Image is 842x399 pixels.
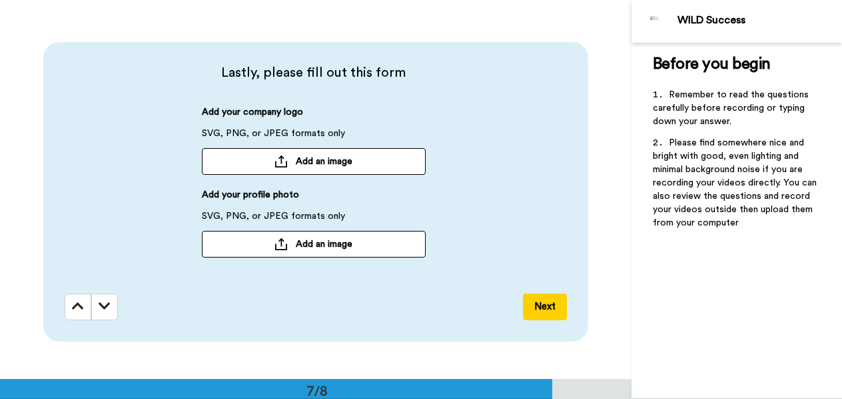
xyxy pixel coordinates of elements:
span: SVG, PNG, or JPEG formats only [202,127,345,148]
span: SVG, PNG, or JPEG formats only [202,210,345,231]
div: WILD Success [677,14,841,27]
span: Remember to read the questions carefully before recording or typing down your answer. [653,90,811,126]
span: Add an image [296,238,352,251]
span: Add an image [296,155,352,168]
span: Add your company logo [202,105,303,127]
span: Please find somewhere nice and bright with good, even lighting and minimal background noise if yo... [653,138,819,228]
span: Lastly, please fill out this form [65,63,563,82]
img: Profile Image [639,5,671,37]
span: Before you begin [653,56,771,72]
span: Add your profile photo [202,188,299,210]
button: Next [523,294,567,320]
button: Add an image [202,148,426,175]
button: Add an image [202,231,426,258]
